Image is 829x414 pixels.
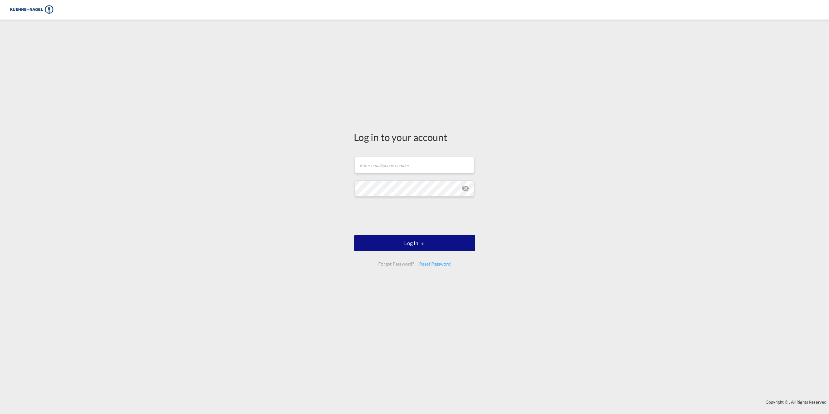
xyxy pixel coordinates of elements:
[462,185,470,192] md-icon: icon-eye-off
[355,157,474,173] input: Enter email/phone number
[376,258,417,270] div: Forgot Password?
[354,235,475,251] button: LOGIN
[354,130,475,144] div: Log in to your account
[365,203,464,228] iframe: reCAPTCHA
[10,3,54,17] img: 36441310f41511efafde313da40ec4a4.png
[417,258,453,270] div: Reset Password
